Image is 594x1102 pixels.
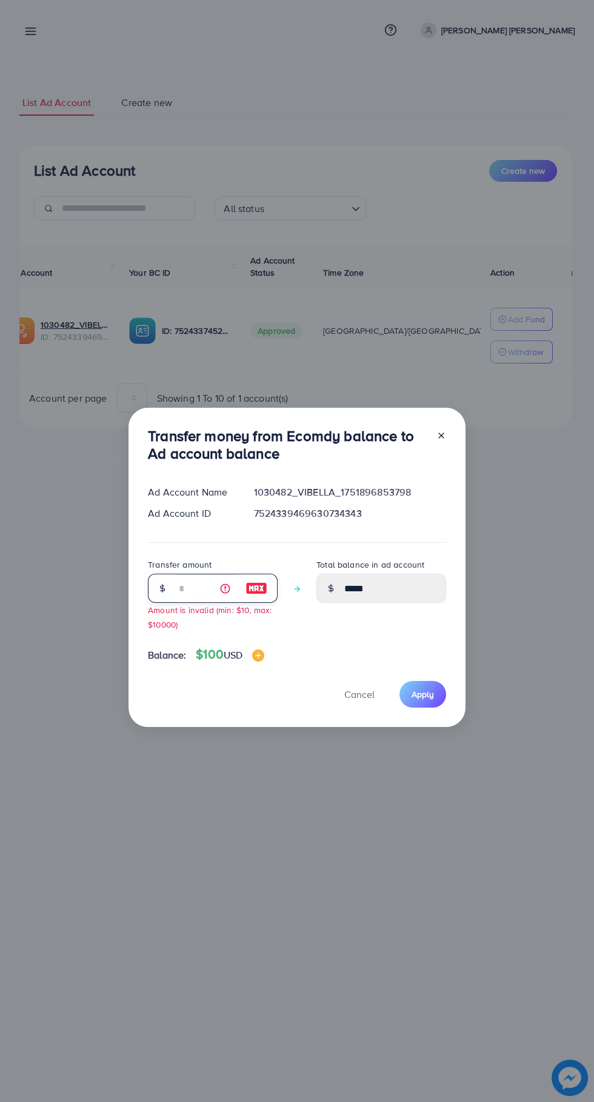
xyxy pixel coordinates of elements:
span: Cancel [344,688,375,701]
h4: $100 [196,647,264,662]
label: Transfer amount [148,559,212,571]
img: image [245,581,267,596]
h3: Transfer money from Ecomdy balance to Ad account balance [148,427,427,462]
div: 1030482_VIBELLA_1751896853798 [244,485,456,499]
label: Total balance in ad account [316,559,424,571]
span: Balance: [148,648,186,662]
div: Ad Account ID [138,506,244,520]
div: 7524339469630734343 [244,506,456,520]
img: image [252,649,264,662]
small: Amount is invalid (min: $10, max: $10000) [148,604,272,629]
button: Cancel [329,681,390,707]
span: USD [224,648,242,662]
button: Apply [399,681,446,707]
div: Ad Account Name [138,485,244,499]
span: Apply [412,688,434,700]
